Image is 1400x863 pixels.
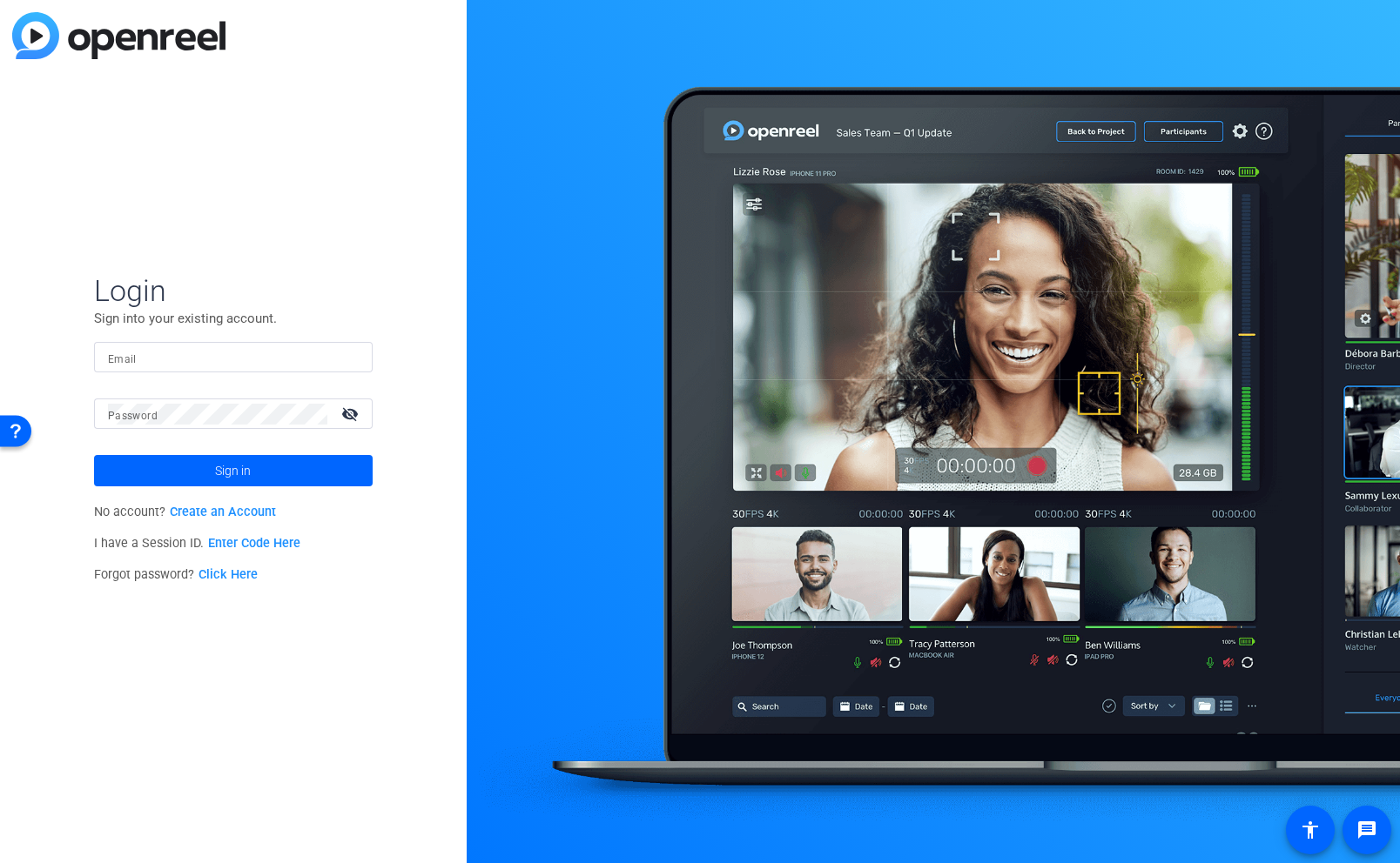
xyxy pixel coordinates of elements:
mat-icon: message [1356,820,1377,840]
button: Sign in [94,455,373,486]
span: Login [94,272,373,309]
span: Forgot password? [94,567,258,582]
mat-icon: visibility_off [331,401,373,426]
span: I have a Session ID. [94,536,300,551]
a: Enter Code Here [208,536,300,551]
a: Click Here [199,567,258,582]
input: Enter Email Address [108,347,359,368]
mat-label: Password [108,410,158,422]
mat-label: Email [108,353,137,365]
p: Sign into your existing account. [94,309,373,328]
img: blue-gradient.svg [12,12,225,59]
a: Create an Account [170,505,276,519]
span: No account? [94,505,276,519]
mat-icon: accessibility [1300,820,1321,840]
span: Sign in [215,449,251,492]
